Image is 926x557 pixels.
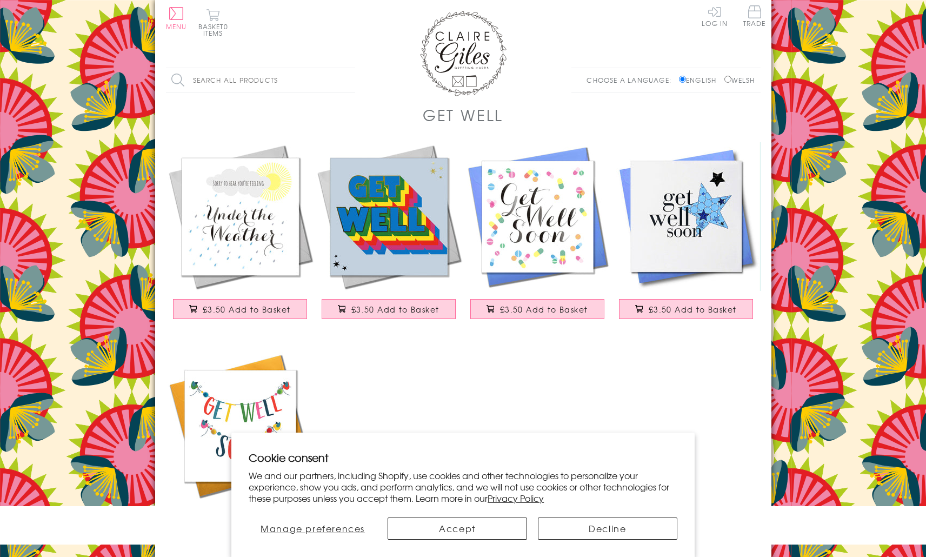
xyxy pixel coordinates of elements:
[351,304,439,315] span: £3.50 Add to Basket
[500,304,588,315] span: £3.50 Add to Basket
[322,299,456,319] button: £3.50 Add to Basket
[203,22,228,38] span: 0 items
[166,22,187,31] span: Menu
[743,5,766,29] a: Trade
[173,299,307,319] button: £3.50 Add to Basket
[587,75,677,85] p: Choose a language:
[724,75,755,85] label: Welsh
[203,304,291,315] span: £3.50 Add to Basket
[166,7,187,30] button: Menu
[420,11,507,96] img: Claire Giles Greetings Cards
[315,142,463,330] a: Get Well Card, Rainbow block letters and stars, with gold foil £3.50 Add to Basket
[470,299,604,319] button: £3.50 Add to Basket
[612,142,761,291] img: Get Well Card, Blue Star, Get Well Soon, Embellished with a shiny padded star
[166,142,315,330] a: Get Well Card, Sunshine and Clouds, Sorry to hear you're Under the Weather £3.50 Add to Basket
[743,5,766,26] span: Trade
[724,76,731,83] input: Welsh
[249,470,677,503] p: We and our partners, including Shopify, use cookies and other technologies to personalize your ex...
[488,492,544,505] a: Privacy Policy
[166,142,315,291] img: Get Well Card, Sunshine and Clouds, Sorry to hear you're Under the Weather
[649,304,737,315] span: £3.50 Add to Basket
[166,68,355,92] input: Search all products
[538,518,677,540] button: Decline
[261,522,365,535] span: Manage preferences
[315,142,463,291] img: Get Well Card, Rainbow block letters and stars, with gold foil
[249,518,377,540] button: Manage preferences
[344,68,355,92] input: Search
[679,76,686,83] input: English
[702,5,728,26] a: Log In
[166,352,315,500] img: Get Well Card, Banner, Get Well Soon, Embellished with colourful pompoms
[249,450,677,465] h2: Cookie consent
[463,142,612,330] a: Get Well Card, Pills, Get Well Soon £3.50 Add to Basket
[166,352,315,539] a: Get Well Card, Banner, Get Well Soon, Embellished with colourful pompoms £3.75 Add to Basket
[198,9,228,36] button: Basket0 items
[619,299,753,319] button: £3.50 Add to Basket
[612,142,761,330] a: Get Well Card, Blue Star, Get Well Soon, Embellished with a shiny padded star £3.50 Add to Basket
[388,518,527,540] button: Accept
[423,104,503,126] h1: Get Well
[463,142,612,291] img: Get Well Card, Pills, Get Well Soon
[679,75,722,85] label: English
